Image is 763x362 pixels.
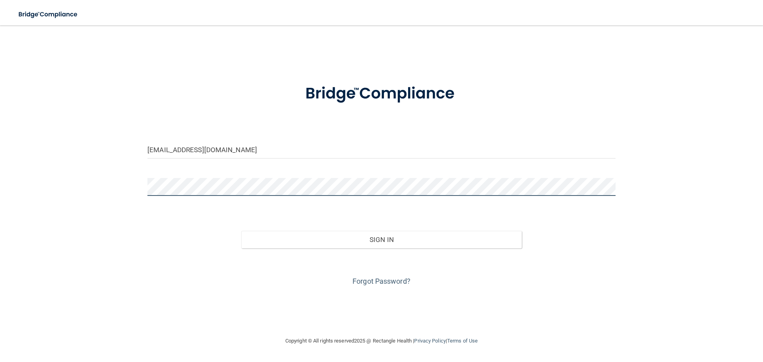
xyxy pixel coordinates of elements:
a: Forgot Password? [352,277,411,285]
a: Terms of Use [447,338,478,344]
div: Copyright © All rights reserved 2025 @ Rectangle Health | | [236,328,527,354]
img: bridge_compliance_login_screen.278c3ca4.svg [12,6,85,23]
button: Sign In [241,231,522,248]
keeper-lock: Open Keeper Popup [605,182,614,192]
a: Privacy Policy [414,338,445,344]
input: Email [147,141,616,159]
img: bridge_compliance_login_screen.278c3ca4.svg [289,73,474,114]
